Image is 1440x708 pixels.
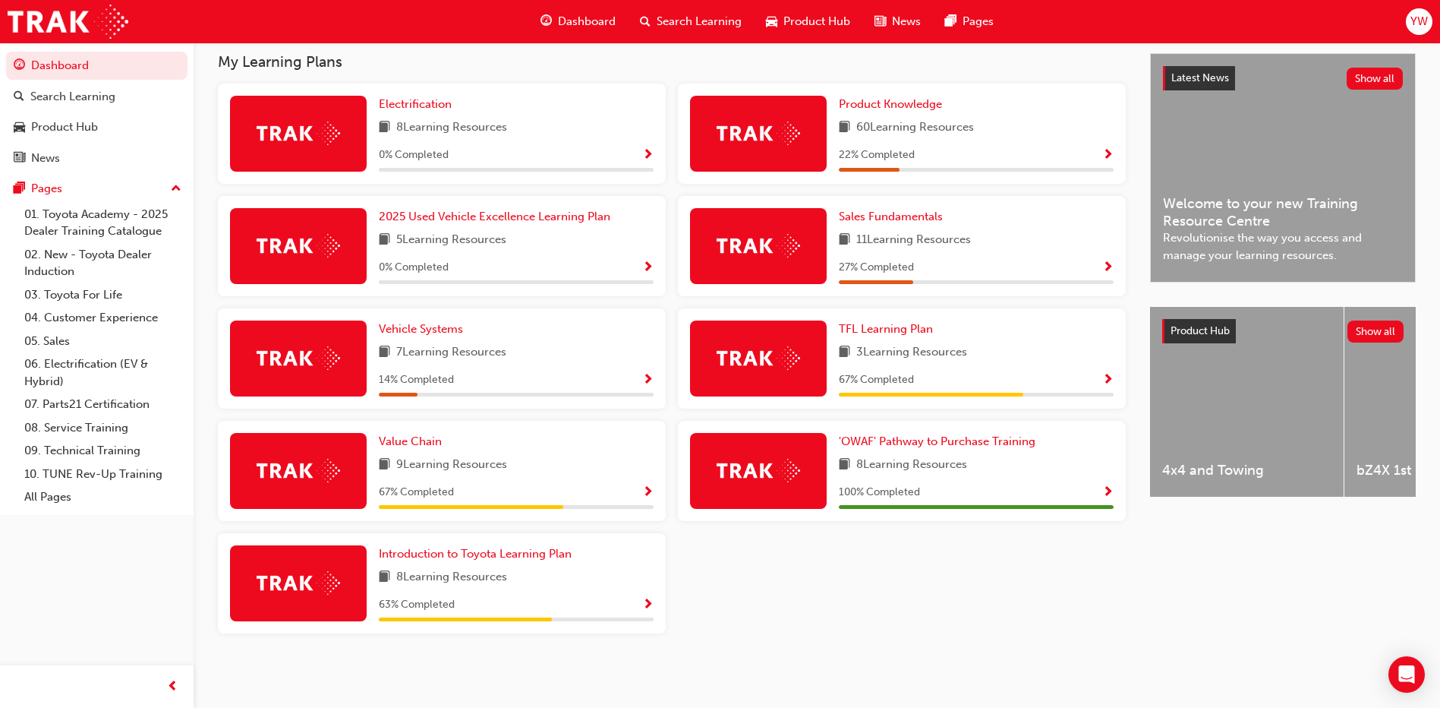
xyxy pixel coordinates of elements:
[856,343,967,362] span: 3 Learning Resources
[31,119,98,136] div: Product Hub
[1102,149,1114,163] span: Show Progress
[379,596,455,614] span: 63 % Completed
[642,486,654,500] span: Show Progress
[642,374,654,387] span: Show Progress
[642,483,654,502] button: Show Progress
[1102,374,1114,387] span: Show Progress
[839,371,914,389] span: 67 % Completed
[379,322,463,336] span: Vehicle Systems
[1163,195,1403,229] span: Welcome to your new Training Resource Centre
[839,208,949,226] a: Sales Fundamentals
[783,13,850,30] span: Product Hub
[14,152,25,166] span: news-icon
[839,321,939,338] a: TFL Learning Plan
[839,119,850,137] span: book-icon
[396,231,506,250] span: 5 Learning Resources
[257,459,340,482] img: Trak
[874,12,886,31] span: news-icon
[8,5,128,39] img: Trak
[14,182,25,196] span: pages-icon
[379,259,449,277] span: 0 % Completed
[18,439,187,463] a: 09. Technical Training
[558,13,616,30] span: Dashboard
[18,283,187,307] a: 03. Toyota For Life
[18,306,187,330] a: 04. Customer Experience
[1162,462,1331,479] span: 4x4 and Towing
[379,231,390,250] span: book-icon
[1163,229,1403,264] span: Revolutionise the way you access and manage your learning resources.
[14,90,24,104] span: search-icon
[945,12,956,31] span: pages-icon
[839,210,943,223] span: Sales Fundamentals
[862,6,933,37] a: news-iconNews
[839,343,850,362] span: book-icon
[642,149,654,163] span: Show Progress
[1171,71,1229,84] span: Latest News
[1347,321,1404,343] button: Show all
[1102,371,1114,390] button: Show Progress
[1163,66,1403,90] a: Latest NewsShow all
[963,13,994,30] span: Pages
[14,121,25,134] span: car-icon
[1347,68,1404,90] button: Show all
[18,393,187,416] a: 07. Parts21 Certification
[379,119,390,137] span: book-icon
[642,596,654,615] button: Show Progress
[892,13,921,30] span: News
[18,463,187,486] a: 10. TUNE Rev-Up Training
[257,122,340,145] img: Trak
[171,179,181,199] span: up-icon
[6,49,187,175] button: DashboardSearch LearningProduct HubNews
[1171,324,1230,337] span: Product Hub
[31,150,60,167] div: News
[933,6,1006,37] a: pages-iconPages
[856,119,974,137] span: 60 Learning Resources
[396,456,507,475] span: 9 Learning Resources
[396,568,507,587] span: 8 Learning Resources
[14,59,25,73] span: guage-icon
[218,53,1126,71] h3: My Learning Plans
[1102,261,1114,275] span: Show Progress
[1102,486,1114,500] span: Show Progress
[379,96,458,113] a: Electrification
[856,456,967,475] span: 8 Learning Resources
[1150,307,1344,497] a: 4x4 and Towing
[839,97,942,111] span: Product Knowledge
[6,144,187,172] a: News
[379,433,448,450] a: Value Chain
[642,371,654,390] button: Show Progress
[379,343,390,362] span: book-icon
[257,234,340,258] img: Trak
[379,568,390,587] span: book-icon
[18,243,187,283] a: 02. New - Toyota Dealer Induction
[1102,258,1114,277] button: Show Progress
[31,180,62,198] div: Pages
[540,12,552,31] span: guage-icon
[657,13,742,30] span: Search Learning
[379,210,610,223] span: 2025 Used Vehicle Excellence Learning Plan
[379,547,572,561] span: Introduction to Toyota Learning Plan
[1162,319,1404,343] a: Product HubShow all
[839,259,914,277] span: 27 % Completed
[717,234,800,258] img: Trak
[167,678,178,697] span: prev-icon
[18,485,187,509] a: All Pages
[754,6,862,37] a: car-iconProduct Hub
[1410,13,1428,30] span: YW
[18,352,187,393] a: 06. Electrification (EV & Hybrid)
[856,231,971,250] span: 11 Learning Resources
[642,261,654,275] span: Show Progress
[257,571,340,595] img: Trak
[379,97,452,111] span: Electrification
[18,203,187,243] a: 01. Toyota Academy - 2025 Dealer Training Catalogue
[30,88,115,106] div: Search Learning
[396,343,506,362] span: 7 Learning Resources
[766,12,777,31] span: car-icon
[18,416,187,440] a: 08. Service Training
[379,456,390,475] span: book-icon
[528,6,628,37] a: guage-iconDashboard
[379,484,454,501] span: 67 % Completed
[717,122,800,145] img: Trak
[1388,656,1425,693] div: Open Intercom Messenger
[839,433,1041,450] a: 'OWAF' Pathway to Purchase Training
